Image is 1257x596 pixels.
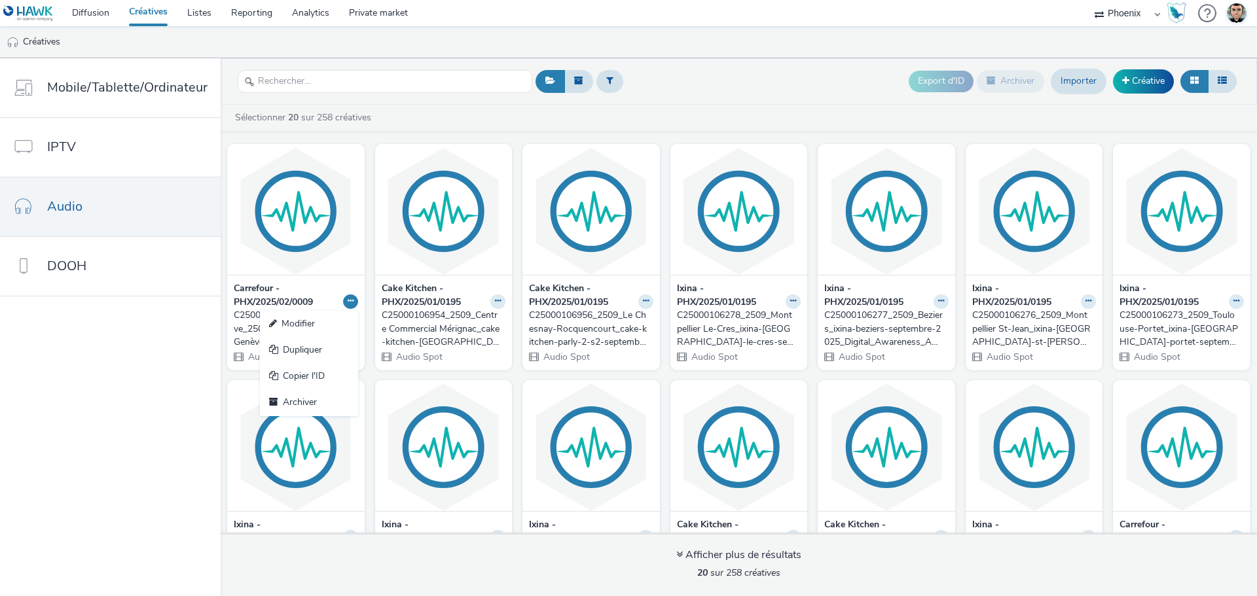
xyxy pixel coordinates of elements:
[1167,3,1186,24] img: Hawk Academy
[837,351,885,363] span: Audio Spot
[674,383,805,511] img: C25000097352_2507_Cake Kitchen_cake-kitchen-parly-2-2025-vague-1_Cake Kitchen - Parly 2 - Notorié...
[529,518,635,545] strong: Ixina - PHX/2025/01/0195
[972,309,1091,349] div: C25000106276_2509_Montpellier St-Jean_ixina-[GEOGRAPHIC_DATA]-st-[PERSON_NAME]-septembre-2025_Dig...
[288,111,299,124] strong: 20
[677,518,783,545] strong: Cake Kitchen - PHX/2025/01/0195
[1113,69,1174,93] a: Créative
[1051,69,1106,94] a: Importer
[690,351,738,363] span: Audio Spot
[382,309,506,349] a: C25000106954_2509_Centre Commercial Mérignac_cake-kitchen-[GEOGRAPHIC_DATA]-[GEOGRAPHIC_DATA]-s2-...
[1120,309,1239,349] div: C25000106273_2509_Toulouse-Portet_ixina-[GEOGRAPHIC_DATA]-portet-septembre-2025_Digital_Awareness...
[1167,3,1192,24] a: Hawk Academy
[972,282,1078,309] strong: Ixina - PHX/2025/01/0195
[382,309,501,349] div: C25000106954_2509_Centre Commercial Mérignac_cake-kitchen-[GEOGRAPHIC_DATA]-[GEOGRAPHIC_DATA]-s2-...
[821,383,952,511] img: C25000097355_2507_Cake Kitchen_cake-kitchen-merignac-2025-vague-1_CAKE KITCHEN MERIGNAC 2025 VAGU...
[674,147,805,275] img: C25000106278_2509_Montpellier Le-Cres_ixina-montpellier-le-cres-septembre-2025_Digital _Awareness...
[972,309,1097,349] a: C25000106276_2509_Montpellier St-Jean_ixina-[GEOGRAPHIC_DATA]-st-[PERSON_NAME]-septembre-2025_Dig...
[985,351,1033,363] span: Audio Spot
[677,309,801,349] a: C25000106278_2509_Montpellier Le-Cres_ixina-[GEOGRAPHIC_DATA]-le-cres-septembre-2025_Digital _Awa...
[234,111,376,124] a: Sélectionner sur 258 créatives
[977,70,1044,92] button: Archiver
[824,309,949,349] a: C25000106277_2509_Beziers_ixina-beziers-septembre-2025_Digital_Awareness_Audio_Phoenix_Phoenix_Mu...
[395,351,443,363] span: Audio Spot
[260,390,358,416] a: Archiver
[260,337,358,363] a: Dupliquer
[824,518,930,545] strong: Cake Kitchen - PHX/2025/01/0195
[378,147,509,275] img: C25000106954_2509_Centre Commercial Mérignac_cake-kitchen-bordeaux-merignac-s2-2025-septembre_Bor...
[526,147,657,275] img: C25000106956_2509_Le Chesnay-Rocquencourt_cake-kitchen-parly-2-s2-septembre-2025_CAKE KITCHEN - P...
[969,383,1100,511] img: C25000096588_2507_Toulouse-Portet_ixina-toulouse-portet-juillet-2025_Digital_Awareness_Audio_Phoe...
[1120,518,1226,545] strong: Carrefour - PHX/2025/02/0009
[1208,70,1237,92] button: Liste
[1120,282,1226,309] strong: Ixina - PHX/2025/01/0195
[378,383,509,511] img: C25000106275_2509_Frejus_ixina-frejus-optimix-septembre-2025_Digital 2025_Awareness_Audio_Phoenix...
[47,197,82,216] span: Audio
[972,518,1078,545] strong: Ixina - PHX/2025/01/0195
[529,309,648,349] div: C25000106956_2509_Le Chesnay-Rocquencourt_cake-kitchen-parly-2-s2-septembre-2025_CAKE KITCHEN - P...
[230,147,361,275] img: C25000106377_2509_Genève_2509_So.bio Genève_Renfort Rentrée_Audio Digital__Awareness_Audio_Phoeni...
[526,383,657,511] img: C25000106279_2509_Vincennes_ixina-vincennes-septembre-2025_Digital_Awareness_Audio_Phoenix_Phoeni...
[1120,309,1244,349] a: C25000106273_2509_Toulouse-Portet_ixina-[GEOGRAPHIC_DATA]-portet-septembre-2025_Digital_Awareness...
[382,282,488,309] strong: Cake Kitchen - PHX/2025/01/0195
[1180,70,1209,92] button: Grille
[47,78,208,97] span: Mobile/Tablette/Ordinateur
[676,548,801,563] div: Afficher plus de résultats
[3,5,54,22] img: undefined Logo
[677,309,796,349] div: C25000106278_2509_Montpellier Le-Cres_ixina-[GEOGRAPHIC_DATA]-le-cres-septembre-2025_Digital _Awa...
[1133,351,1180,363] span: Audio Spot
[47,256,86,275] span: DOOH
[382,518,488,545] strong: Ixina - PHX/2025/01/0195
[234,309,353,349] div: C25000106377_2509_Genève_2509_[DOMAIN_NAME] Genève_Renfort Rentrée_Audio Digital__Awareness_Audio...
[824,309,943,349] div: C25000106277_2509_Beziers_ixina-beziers-septembre-2025_Digital_Awareness_Audio_Phoenix_Phoenix_Mu...
[7,36,20,49] img: audio
[529,282,635,309] strong: Cake Kitchen - PHX/2025/01/0195
[542,351,590,363] span: Audio Spot
[824,282,930,309] strong: Ixina - PHX/2025/01/0195
[697,567,780,579] span: sur 258 créatives
[247,351,295,363] span: Audio Spot
[969,147,1100,275] img: C25000106276_2509_Montpellier St-Jean_ixina-montpellier-st-jean-septembre-2025_Digital_Awareness_...
[260,363,358,389] a: Copier l'ID
[234,282,340,309] strong: Carrefour - PHX/2025/02/0009
[677,282,783,309] strong: Ixina - PHX/2025/01/0195
[47,137,76,156] span: IPTV
[230,383,361,511] img: C25000106274_2509_Grasse_ixina-grasse-optimix-septembre-2025_Digital 2025_Awareness_Audio_Phoenix...
[909,71,974,92] button: Export d'ID
[238,70,532,93] input: Rechercher...
[1116,383,1247,511] img: C25000096880_2506_Cholet_2506_Changement d'horaires période estivale_Hyper Cholet__Traffic_Audio_...
[1227,3,1247,23] img: Thibaut CAVET
[234,309,358,349] a: C25000106377_2509_Genève_2509_[DOMAIN_NAME] Genève_Renfort Rentrée_Audio Digital__Awareness_Audio...
[260,311,358,337] a: Modifier
[697,567,708,579] strong: 20
[529,309,653,349] a: C25000106956_2509_Le Chesnay-Rocquencourt_cake-kitchen-parly-2-s2-septembre-2025_CAKE KITCHEN - P...
[234,518,340,545] strong: Ixina - PHX/2025/01/0195
[821,147,952,275] img: C25000106277_2509_Beziers_ixina-beziers-septembre-2025_Digital_Awareness_Audio_Phoenix_Phoenix_Mu...
[1116,147,1247,275] img: C25000106273_2509_Toulouse-Portet_ixina-toulouse-portet-septembre-2025_Digital_Awareness_Audio_Ph...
